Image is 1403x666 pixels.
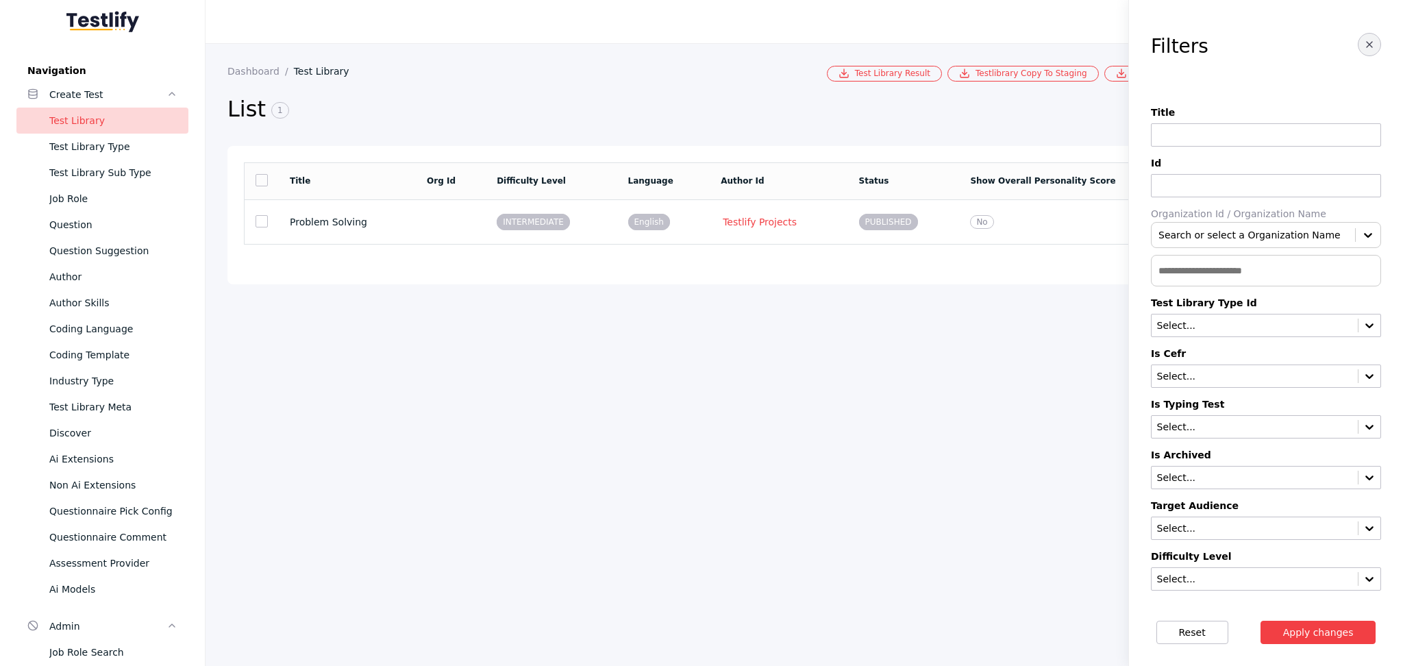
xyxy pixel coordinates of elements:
[49,373,177,389] div: Industry Type
[1151,208,1381,219] label: Organization Id / Organization Name
[49,164,177,181] div: Test Library Sub Type
[1104,66,1223,82] a: Bulk Csv Download
[970,176,1115,186] a: Show Overall Personality Score
[16,576,188,602] a: Ai Models
[16,264,188,290] a: Author
[16,238,188,264] a: Question Suggestion
[16,420,188,446] a: Discover
[49,399,177,415] div: Test Library Meta
[49,477,177,493] div: Non Ai Extensions
[49,321,177,337] div: Coding Language
[227,66,294,77] a: Dashboard
[49,295,177,311] div: Author Skills
[49,503,177,519] div: Questionnaire Pick Config
[859,176,889,186] a: Status
[16,342,188,368] a: Coding Template
[970,215,993,229] span: No
[294,66,360,77] a: Test Library
[16,290,188,316] a: Author Skills
[1151,500,1381,511] label: Target Audience
[947,66,1099,82] a: Testlibrary Copy To Staging
[227,95,1152,124] h2: List
[1151,36,1208,58] h3: Filters
[49,644,177,661] div: Job Role Search
[271,102,289,119] span: 1
[49,112,177,129] div: Test Library
[49,347,177,363] div: Coding Template
[49,529,177,545] div: Questionnaire Comment
[49,451,177,467] div: Ai Extensions
[49,581,177,597] div: Ai Models
[1151,551,1381,562] label: Difficulty Level
[497,176,566,186] a: Difficulty Level
[16,134,188,160] a: Test Library Type
[49,269,177,285] div: Author
[16,498,188,524] a: Questionnaire Pick Config
[628,176,673,186] a: Language
[827,66,942,82] a: Test Library Result
[1261,621,1376,644] button: Apply changes
[721,216,799,228] a: Testlify Projects
[16,394,188,420] a: Test Library Meta
[16,446,188,472] a: Ai Extensions
[859,214,918,230] span: PUBLISHED
[16,550,188,576] a: Assessment Provider
[49,86,166,103] div: Create Test
[16,186,188,212] a: Job Role
[290,217,405,227] section: Problem Solving
[66,11,139,32] img: Testlify - Backoffice
[49,555,177,571] div: Assessment Provider
[49,217,177,233] div: Question
[427,176,456,186] a: Org Id
[16,65,188,76] label: Navigation
[1156,621,1228,644] button: Reset
[49,618,166,634] div: Admin
[49,243,177,259] div: Question Suggestion
[721,176,765,186] a: Author Id
[16,160,188,186] a: Test Library Sub Type
[16,108,188,134] a: Test Library
[16,212,188,238] a: Question
[497,214,570,230] span: INTERMEDIATE
[1151,348,1381,359] label: Is Cefr
[1151,158,1381,169] label: Id
[290,176,310,186] a: Title
[1151,297,1381,308] label: Test Library Type Id
[16,316,188,342] a: Coding Language
[1151,399,1381,410] label: Is Typing Test
[49,425,177,441] div: Discover
[49,190,177,207] div: Job Role
[49,138,177,155] div: Test Library Type
[16,368,188,394] a: Industry Type
[1151,449,1381,460] label: Is Archived
[1151,107,1381,118] label: Title
[16,524,188,550] a: Questionnaire Comment
[628,214,670,230] span: English
[16,639,188,665] a: Job Role Search
[16,472,188,498] a: Non Ai Extensions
